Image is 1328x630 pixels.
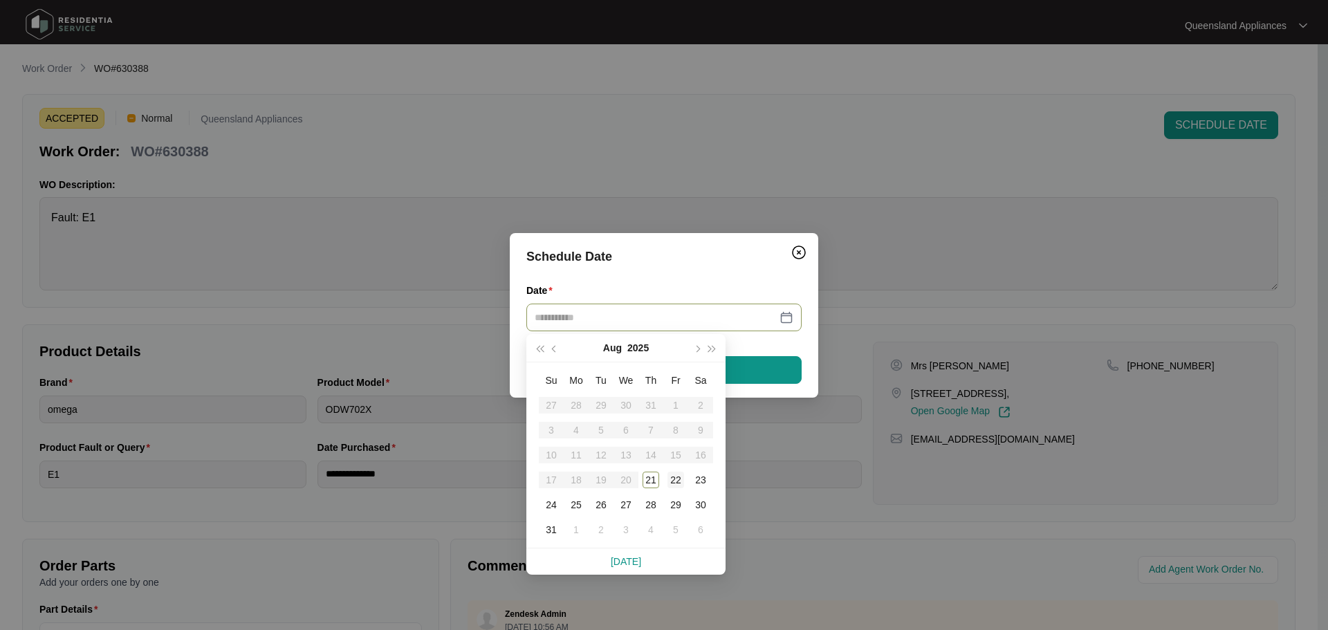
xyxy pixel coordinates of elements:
[526,284,558,297] label: Date
[564,492,589,517] td: 2025-08-25
[638,467,663,492] td: 2025-08-21
[643,497,659,513] div: 28
[667,521,684,538] div: 5
[788,241,810,263] button: Close
[539,492,564,517] td: 2025-08-24
[638,517,663,542] td: 2025-09-04
[526,247,802,266] div: Schedule Date
[663,517,688,542] td: 2025-09-05
[593,497,609,513] div: 26
[667,472,684,488] div: 22
[692,472,709,488] div: 23
[589,517,614,542] td: 2025-09-02
[663,368,688,393] th: Fr
[643,472,659,488] div: 21
[638,492,663,517] td: 2025-08-28
[688,492,713,517] td: 2025-08-30
[568,497,584,513] div: 25
[692,497,709,513] div: 30
[611,556,641,567] a: [DATE]
[543,497,560,513] div: 24
[663,467,688,492] td: 2025-08-22
[791,244,807,261] img: closeCircle
[643,521,659,538] div: 4
[618,497,634,513] div: 27
[614,368,638,393] th: We
[543,521,560,538] div: 31
[589,368,614,393] th: Tu
[539,517,564,542] td: 2025-08-31
[593,521,609,538] div: 2
[564,517,589,542] td: 2025-09-01
[603,334,622,362] button: Aug
[564,368,589,393] th: Mo
[568,521,584,538] div: 1
[627,334,649,362] button: 2025
[688,517,713,542] td: 2025-09-06
[618,521,634,538] div: 3
[638,368,663,393] th: Th
[614,517,638,542] td: 2025-09-03
[589,492,614,517] td: 2025-08-26
[663,492,688,517] td: 2025-08-29
[614,492,638,517] td: 2025-08-27
[688,467,713,492] td: 2025-08-23
[539,368,564,393] th: Su
[667,497,684,513] div: 29
[688,368,713,393] th: Sa
[692,521,709,538] div: 6
[535,310,777,325] input: Date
